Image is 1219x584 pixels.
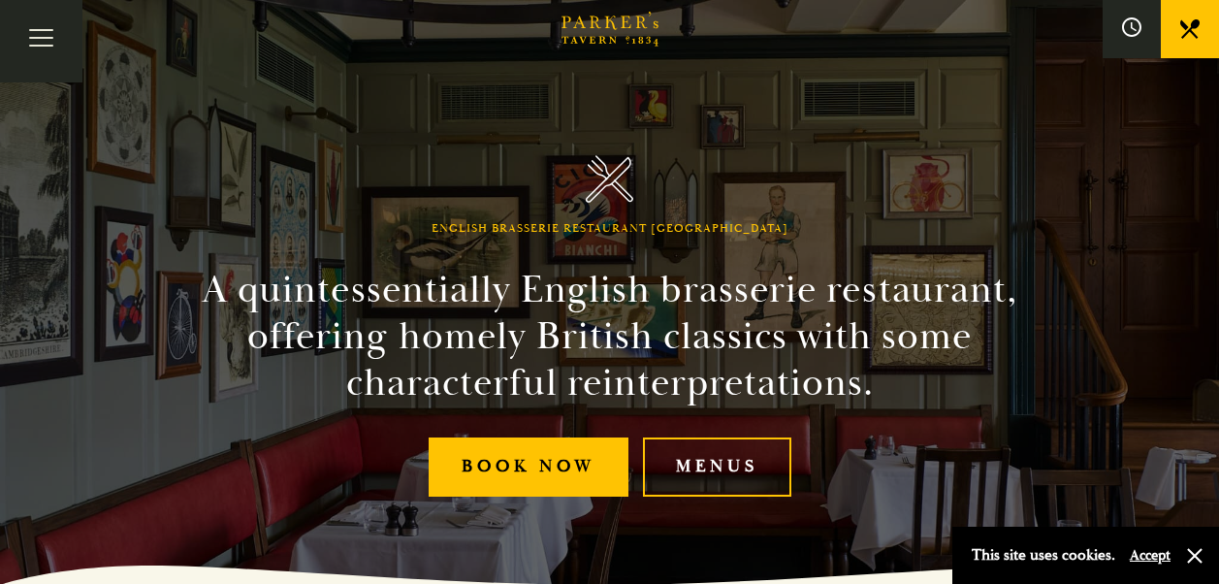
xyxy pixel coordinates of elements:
[586,155,633,203] img: Parker's Tavern Brasserie Cambridge
[432,222,788,236] h1: English Brasserie Restaurant [GEOGRAPHIC_DATA]
[1185,546,1204,566] button: Close and accept
[429,438,628,497] a: Book Now
[168,267,1052,406] h2: A quintessentially English brasserie restaurant, offering homely British classics with some chara...
[1130,546,1171,565] button: Accept
[972,541,1115,569] p: This site uses cookies.
[643,438,791,497] a: Menus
